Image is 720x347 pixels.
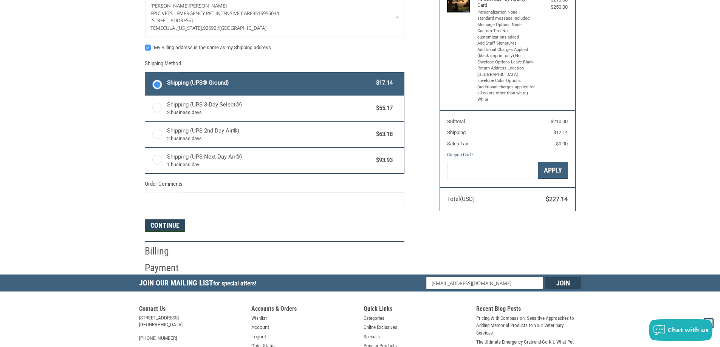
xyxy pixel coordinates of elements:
span: Shipping (UPS Next Day Air®) [167,153,373,168]
span: Shipping (UPS 3-Day Select®) [167,100,373,116]
span: $17.14 [373,79,393,87]
span: $210.00 [551,119,568,124]
li: Custom Text No customizations added [477,28,536,40]
li: Add Staff Signatures - Additional Charges Applied (black imprint only) No [477,40,536,59]
h5: Accounts & Orders [251,305,356,315]
span: Subtotal [447,119,465,124]
span: 1 business day [167,161,373,168]
span: 2 business days [167,135,373,142]
input: Email [426,277,543,289]
button: Continue [145,219,185,232]
input: Gift Certificate or Coupon Code [447,162,538,179]
a: Categories [364,315,384,322]
li: Envelope Options Leave Blank [477,59,536,66]
a: Coupon Code [447,152,473,157]
li: Personalization None - standard message included [477,9,536,22]
span: EPIC VETS - EMERGENCY PET INTENSIVE CARE [150,10,252,17]
a: Logout [251,333,266,341]
h5: Quick Links [364,305,469,315]
li: Message Options None [477,22,536,28]
h2: Billing [145,245,189,258]
span: Shipping [447,130,466,135]
span: [PERSON_NAME] [150,2,189,9]
span: $55.17 [373,104,393,113]
span: Shipping (UPS® Ground) [167,79,373,87]
span: 92590 / [203,25,219,31]
span: $17.14 [553,130,568,135]
span: 9516955044 [252,10,279,17]
input: Join [545,277,581,289]
span: $63.18 [373,130,393,139]
h2: Payment [145,262,189,274]
span: [US_STATE], [177,25,203,31]
a: Wishlist [251,315,267,322]
span: Total (USD) [447,196,475,202]
span: Shipping (UPS 2nd Day Air®) [167,126,373,142]
span: Chat with us [668,326,709,334]
span: Sales Tax [447,141,468,147]
a: Online Exclusives [364,324,397,331]
legend: Order Comments [145,180,183,192]
span: [STREET_ADDRESS] [150,17,193,24]
span: $227.14 [546,196,568,203]
span: 3 business days [167,109,373,116]
span: for special offers! [213,280,256,287]
h5: Recent Blog Posts [476,305,581,315]
a: Account [251,324,269,331]
a: Pricing With Compassion: Sensitive Approaches to Adding Memorial Products to Your Veterinary Serv... [476,315,581,337]
button: Chat with us [649,319,712,341]
button: Apply [538,162,568,179]
h5: Join Our Mailing List [139,275,260,294]
h5: Contact Us [139,305,244,315]
address: [STREET_ADDRESS] [GEOGRAPHIC_DATA] [PHONE_NUMBER] [139,315,244,342]
span: [GEOGRAPHIC_DATA] [219,25,266,31]
div: $250.00 [537,3,568,11]
span: $93.93 [373,156,393,165]
li: Envelope Color Options (additional charges applied for all colors other than white) White [477,78,536,103]
a: Specials [364,333,380,341]
li: Return Address Location [GEOGRAPHIC_DATA] [477,65,536,78]
legend: Shipping Method [145,59,181,72]
span: TEMECULA , [150,25,177,31]
span: [PERSON_NAME] [189,2,227,9]
label: My Billing address is the same as my Shipping address [145,45,404,51]
span: $0.00 [556,141,568,147]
